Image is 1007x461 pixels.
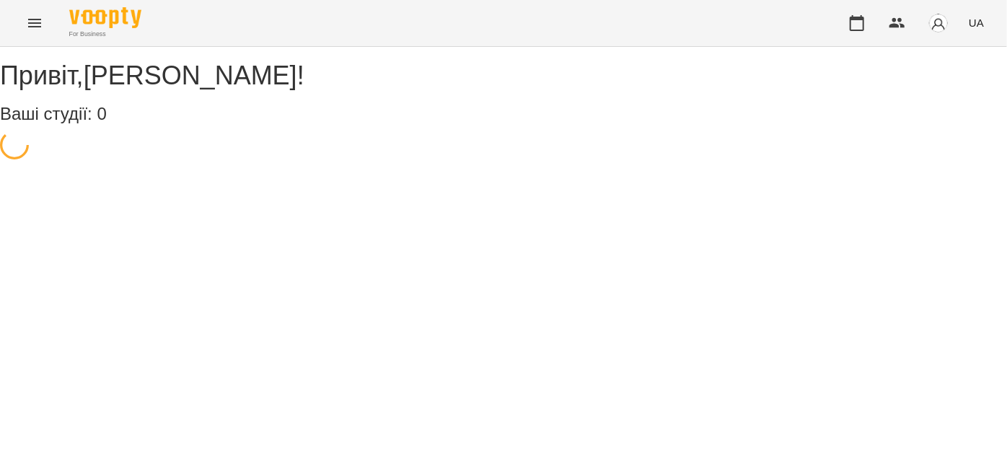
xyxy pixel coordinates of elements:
span: UA [969,15,984,30]
img: Voopty Logo [69,7,141,28]
span: For Business [69,30,141,39]
span: 0 [97,104,106,123]
button: Menu [17,6,52,40]
img: avatar_s.png [928,13,949,33]
button: UA [963,9,990,36]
